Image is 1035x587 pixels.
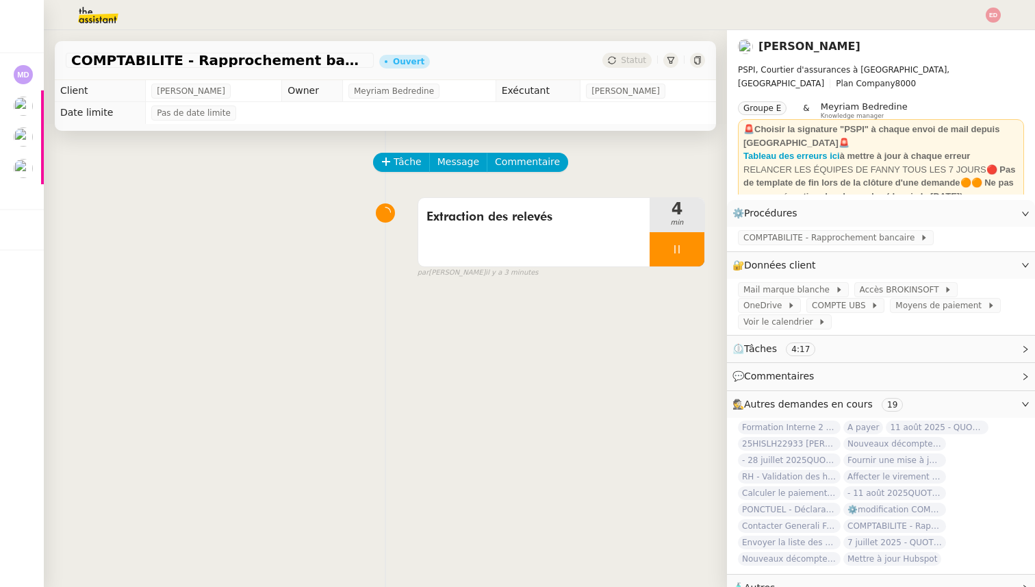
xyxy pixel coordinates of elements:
[821,101,908,119] app-user-label: Knowledge manager
[843,552,941,566] span: Mettre à jour Hubspot
[744,399,873,410] span: Autres demandes en cours
[843,453,946,467] span: Fournir une mise à jour urgente
[437,154,479,170] span: Message
[821,101,908,112] span: Meyriam Bedredine
[738,101,787,115] nz-tag: Groupe E
[426,207,641,227] span: Extraction des relevés
[14,127,33,147] img: users%2FC0n4RBXzEbUC5atUgsP2qpDRH8u1%2Favatar%2F48114808-7f8b-4f9a-89ba-6a29867a11d8
[429,153,487,172] button: Message
[591,84,660,98] span: [PERSON_NAME]
[744,371,814,382] span: Commentaires
[727,252,1035,279] div: 🔐Données client
[732,343,827,354] span: ⏲️
[843,470,946,484] span: Affecter le virement en attente
[727,363,1035,390] div: 💬Commentaires
[743,231,920,245] span: COMPTABILITE - Rapprochement bancaire
[986,8,1001,23] img: svg
[786,342,815,356] nz-tag: 4:17
[650,201,704,217] span: 4
[418,267,539,279] small: [PERSON_NAME]
[803,101,809,119] span: &
[485,267,538,279] span: il y a 3 minutes
[418,267,429,279] span: par
[55,102,146,124] td: Date limite
[373,153,430,172] button: Tâche
[14,97,33,116] img: users%2FALbeyncImohZ70oG2ud0kR03zez1%2Favatar%2F645c5494-5e49-4313-a752-3cbe407590be
[393,58,424,66] div: Ouvert
[727,391,1035,418] div: 🕵️Autres demandes en cours 19
[157,106,231,120] span: Pas de date limite
[727,200,1035,227] div: ⚙️Procédures
[738,536,841,549] span: Envoyer la liste des clients et assureurs
[727,336,1035,362] div: ⏲️Tâches 4:17
[732,205,804,221] span: ⚙️
[738,421,841,434] span: Formation Interne 2 - [PERSON_NAME]
[738,486,841,500] span: Calculer le paiement de CHF 2,063.41
[744,208,797,218] span: Procédures
[836,79,895,88] span: Plan Company
[738,519,841,533] span: Contacter Generali France pour demande AU094424
[487,153,568,172] button: Commentaire
[743,283,835,297] span: Mail marque blanche
[418,191,440,202] span: false
[14,65,33,84] img: svg
[738,503,841,516] span: PONCTUEL - Déclaration [PERSON_NAME] - [DATE]
[843,486,946,500] span: - 11 août 2025QUOTIDIEN - OPAL - Gestion de la boîte mail OPAL
[650,217,704,229] span: min
[843,437,946,451] span: Nouveaux décomptes de commissions
[743,151,840,161] a: Tableau des erreurs ici
[738,65,949,88] span: PSPI, Courtier d'assurances à [GEOGRAPHIC_DATA], [GEOGRAPHIC_DATA]
[282,80,343,102] td: Owner
[14,159,33,178] img: users%2FALbeyncImohZ70oG2ud0kR03zez1%2Favatar%2F645c5494-5e49-4313-a752-3cbe407590be
[821,112,884,120] span: Knowledge manager
[738,437,841,451] span: 25HISLH22933 [PERSON_NAME] & 25HISLJ23032 [PERSON_NAME]
[886,421,988,434] span: 11 août 2025 - QUOTIDIEN Gestion boite mail Accounting
[882,398,903,412] nz-tag: 19
[621,55,646,65] span: Statut
[840,151,971,161] strong: à mettre à jour à chaque erreur
[843,519,946,533] span: COMPTABILITE - Rapprochement bancaire - 24 juillet 2025
[157,84,225,98] span: [PERSON_NAME]
[895,79,917,88] span: 8000
[55,80,146,102] td: Client
[743,163,1019,203] div: RELANCER LES ÉQUIPES DE FANNY TOUS LES 7 JOURS
[744,260,816,271] span: Données client
[71,53,368,67] span: COMPTABILITE - Rapprochement bancaire - 11 août 2025
[758,40,860,53] a: [PERSON_NAME]
[738,39,753,54] img: users%2Fa6PbEmLwvGXylUqKytRPpDpAx153%2Favatar%2Ffanny.png
[743,124,999,148] strong: 🚨Choisir la signature "PSPI" à chaque envoi de mail depuis [GEOGRAPHIC_DATA]🚨
[738,552,841,566] span: Nouveaux décomptes de commissions
[495,154,560,170] span: Commentaire
[743,164,1015,201] strong: 🔴 Pas de template de fin lors de la clôture d'une demande🟠🟠 Ne pas accuser réception des demandes...
[732,399,908,410] span: 🕵️
[743,315,818,329] span: Voir le calendrier
[732,258,821,273] span: 🔐
[812,299,871,312] span: COMPTE UBS
[496,80,580,102] td: Exécutant
[843,421,883,434] span: A payer
[744,343,777,354] span: Tâches
[738,470,841,484] span: RH - Validation des heures employés PSPI - 28 juillet 2025
[843,536,946,549] span: 7 juillet 2025 - QUOTIDIEN Gestion boite mail Accounting
[843,503,946,516] span: ⚙️modification COMPTABILITE - Relances factures impayées (factures ouvertes)
[738,453,841,467] span: - 28 juillet 2025QUOTIDIEN - OPAL - Gestion de la boîte mail OPAL
[743,299,787,312] span: OneDrive
[394,154,422,170] span: Tâche
[895,299,986,312] span: Moyens de paiement
[860,283,945,297] span: Accès BROKINSOFT
[732,371,820,382] span: 💬
[354,84,434,98] span: Meyriam Bedredine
